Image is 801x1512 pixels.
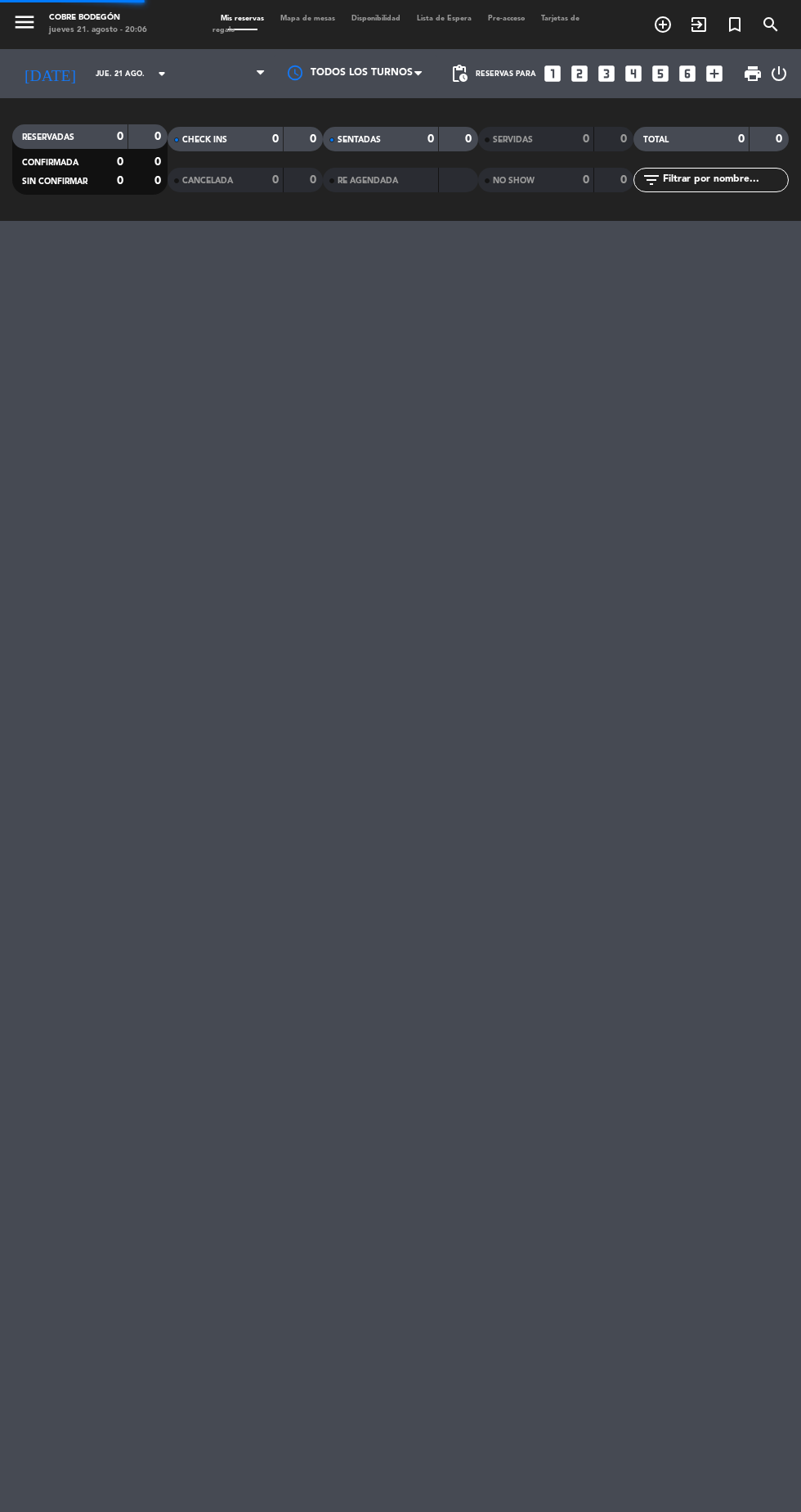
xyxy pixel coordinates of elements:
span: TOTAL [643,136,669,144]
span: SERVIDAS [493,136,533,144]
strong: 0 [738,133,745,145]
span: RE AGENDADA [338,177,398,185]
div: LOG OUT [769,49,789,98]
i: add_circle_outline [653,15,673,34]
span: pending_actions [450,64,469,83]
span: NO SHOW [493,177,535,185]
span: Lista de Espera [409,15,480,22]
strong: 0 [154,175,164,187]
strong: 0 [154,156,164,168]
div: jueves 21. agosto - 20:06 [49,25,147,37]
i: power_settings_new [769,64,789,83]
i: menu [12,10,37,34]
strong: 0 [117,131,123,142]
strong: 0 [117,156,123,168]
strong: 0 [620,133,630,145]
strong: 0 [272,174,279,186]
span: Mis reservas [213,15,272,22]
button: menu [12,10,37,38]
i: looks_3 [596,63,617,84]
span: Pre-acceso [480,15,533,22]
i: filter_list [642,170,661,190]
span: Mapa de mesas [272,15,343,22]
i: exit_to_app [689,15,709,34]
input: Filtrar por nombre... [661,171,788,189]
span: Disponibilidad [343,15,409,22]
span: SENTADAS [338,136,381,144]
span: print [743,64,763,83]
strong: 0 [583,174,589,186]
strong: 0 [117,175,123,187]
i: arrow_drop_down [152,64,172,83]
strong: 0 [310,174,320,186]
i: add_box [704,63,725,84]
strong: 0 [465,133,475,145]
div: Cobre Bodegón [49,12,147,25]
span: SIN CONFIRMAR [22,178,87,186]
i: looks_6 [677,63,698,84]
i: looks_one [542,63,563,84]
i: looks_5 [650,63,671,84]
span: Reservas para [476,70,536,79]
strong: 0 [776,133,785,145]
span: CONFIRMADA [22,159,78,167]
strong: 0 [272,133,279,145]
strong: 0 [620,174,630,186]
strong: 0 [154,131,164,142]
i: turned_in_not [725,15,745,34]
i: looks_two [569,63,590,84]
strong: 0 [583,133,589,145]
i: looks_4 [623,63,644,84]
i: [DATE] [12,57,87,90]
i: search [761,15,781,34]
strong: 0 [427,133,434,145]
span: CHECK INS [182,136,227,144]
strong: 0 [310,133,320,145]
span: RESERVADAS [22,133,74,142]
span: CANCELADA [182,177,233,185]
